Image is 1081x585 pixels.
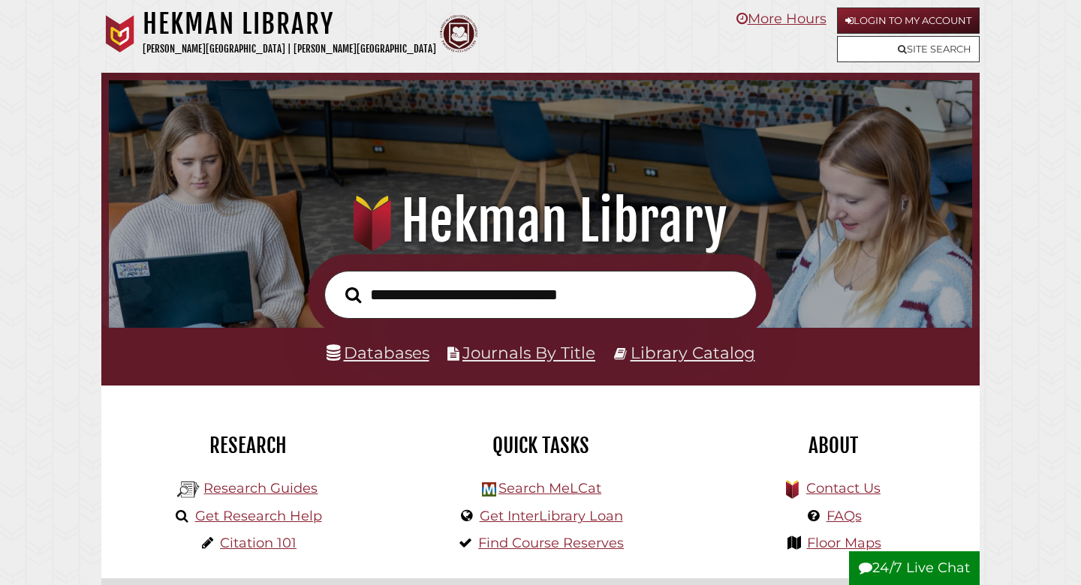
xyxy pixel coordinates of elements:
a: Research Guides [203,480,318,496]
a: Site Search [837,36,980,62]
a: Contact Us [806,480,881,496]
a: More Hours [736,10,827,27]
p: [PERSON_NAME][GEOGRAPHIC_DATA] | [PERSON_NAME][GEOGRAPHIC_DATA] [143,40,436,58]
a: Floor Maps [807,535,881,551]
i: Search [345,286,361,303]
button: Search [338,283,369,307]
a: Find Course Reserves [478,535,624,551]
a: Journals By Title [462,343,595,362]
a: Databases [327,343,429,362]
img: Calvin Theological Seminary [440,15,477,52]
h2: Research [113,433,383,458]
h2: About [698,433,968,458]
a: Search MeLCat [498,480,601,496]
a: Get InterLibrary Loan [480,508,623,524]
h1: Hekman Library [125,188,956,254]
img: Hekman Library Logo [482,482,496,496]
a: Get Research Help [195,508,322,524]
h2: Quick Tasks [405,433,676,458]
a: Library Catalog [631,343,755,362]
a: FAQs [827,508,862,524]
a: Citation 101 [220,535,297,551]
a: Login to My Account [837,7,980,34]
h1: Hekman Library [143,7,436,40]
img: Calvin University [101,15,139,52]
img: Hekman Library Logo [177,478,200,501]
